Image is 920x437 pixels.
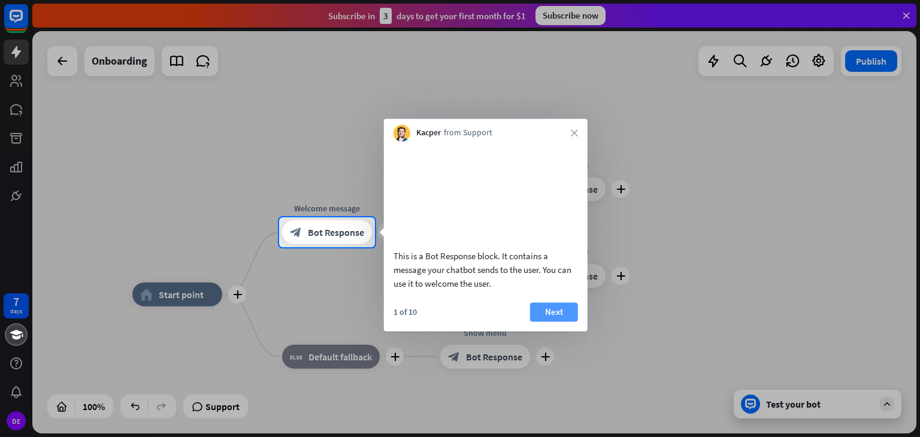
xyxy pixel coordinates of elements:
div: 1 of 10 [394,306,417,317]
button: Open LiveChat chat widget [10,5,46,41]
i: close [571,129,578,136]
span: from Support [444,128,492,139]
i: block_bot_response [290,226,302,238]
span: Kacper [416,128,441,139]
div: This is a Bot Response block. It contains a message your chatbot sends to the user. You can use i... [394,249,578,290]
button: Next [530,302,578,321]
span: Bot Response [308,226,364,238]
